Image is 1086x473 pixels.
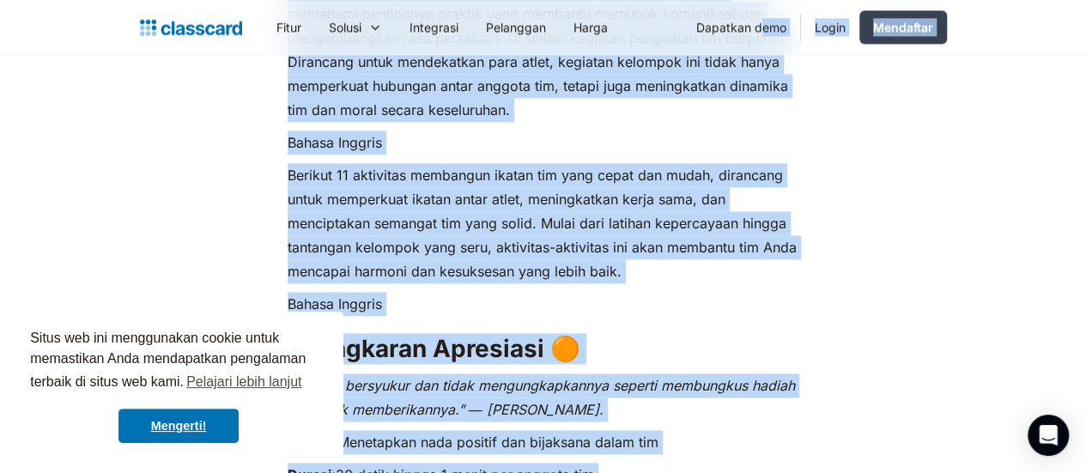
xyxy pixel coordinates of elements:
[873,20,933,34] font: Mendaftar
[1028,415,1069,456] div: Open Intercom Messenger
[14,312,343,459] div: persetujuan cookie
[573,20,608,34] font: Harga
[315,8,396,46] div: Solusi
[288,134,382,151] font: Bahasa Inggris
[683,8,800,46] a: Dapatkan demo
[396,8,472,46] a: Integrasi
[801,8,859,46] a: Login
[472,8,560,46] a: Pelanggan
[560,8,622,46] a: Harga
[288,295,382,312] font: Bahasa Inggris
[118,409,239,443] a: abaikan pesan cookie
[276,20,301,34] font: Fitur
[263,8,315,46] a: Fitur
[696,20,786,34] font: Dapatkan demo
[337,434,658,451] font: Menetapkan nada positif dan bijaksana dalam tim
[288,167,797,280] font: Berikut 11 aktivitas membangun ikatan tim yang cepat dan mudah, dirancang untuk memperkuat ikatan...
[184,369,305,395] a: pelajari lebih lanjut tentang cookie
[186,374,301,389] font: Pelajari lebih lanjut
[288,334,580,363] font: 1. Lingkaran Apresiasi 🟠
[815,20,846,34] font: Login
[288,377,795,418] font: “Merasa bersyukur dan tidak mengungkapkannya seperti membungkus hadiah dan tidak memberikannya.” ...
[410,20,458,34] font: Integrasi
[30,330,306,389] font: Situs web ini menggunakan cookie untuk memastikan Anda mendapatkan pengalaman terbaik di situs we...
[151,419,207,433] font: Mengerti!
[486,20,546,34] font: Pelanggan
[140,15,242,39] a: rumah
[859,10,947,44] a: Mendaftar
[329,20,361,34] font: Solusi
